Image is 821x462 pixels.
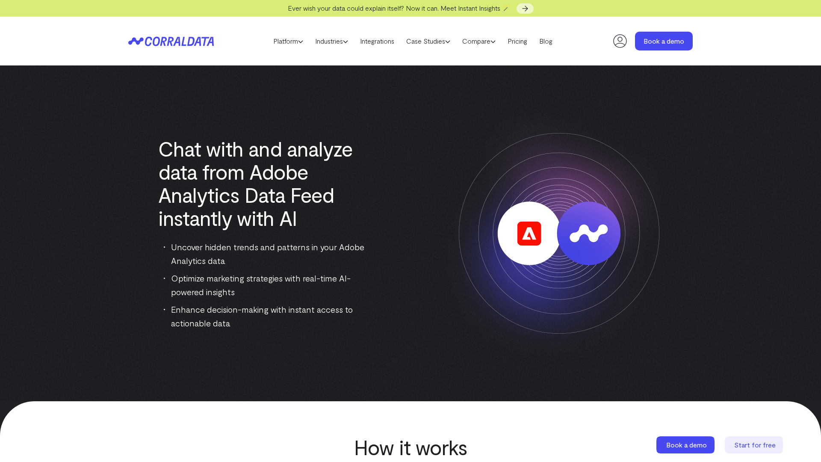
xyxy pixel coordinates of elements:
[354,35,400,47] a: Integrations
[725,436,785,453] a: Start for free
[158,137,366,229] h1: Chat with and analyze data from Adobe Analytics Data Feed instantly with AI
[734,441,776,449] span: Start for free
[263,435,558,459] h2: How it works
[456,35,502,47] a: Compare
[635,32,693,50] a: Book a demo
[533,35,558,47] a: Blog
[288,4,511,12] span: Ever wish your data could explain itself? Now it can. Meet Instant Insights 🪄
[164,271,366,299] li: Optimize marketing strategies with real-time AI-powered insights
[164,302,366,330] li: Enhance decision-making with instant access to actionable data
[400,35,456,47] a: Case Studies
[164,240,366,267] li: Uncover hidden trends and patterns in your Adobe Analytics data
[666,441,707,449] span: Book a demo
[502,35,533,47] a: Pricing
[267,35,309,47] a: Platform
[309,35,354,47] a: Industries
[656,436,716,453] a: Book a demo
